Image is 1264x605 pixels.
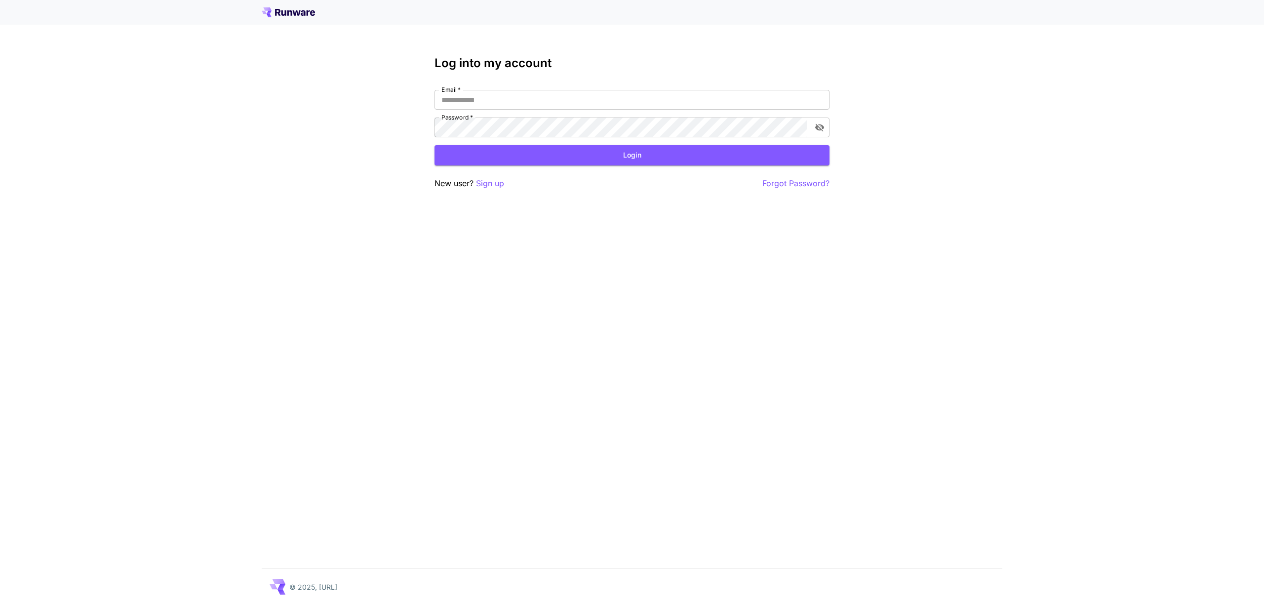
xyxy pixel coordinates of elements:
[434,56,829,70] h3: Log into my account
[811,119,829,136] button: toggle password visibility
[762,177,829,190] button: Forgot Password?
[476,177,504,190] button: Sign up
[289,582,337,592] p: © 2025, [URL]
[441,85,461,94] label: Email
[434,145,829,165] button: Login
[434,177,504,190] p: New user?
[441,113,473,121] label: Password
